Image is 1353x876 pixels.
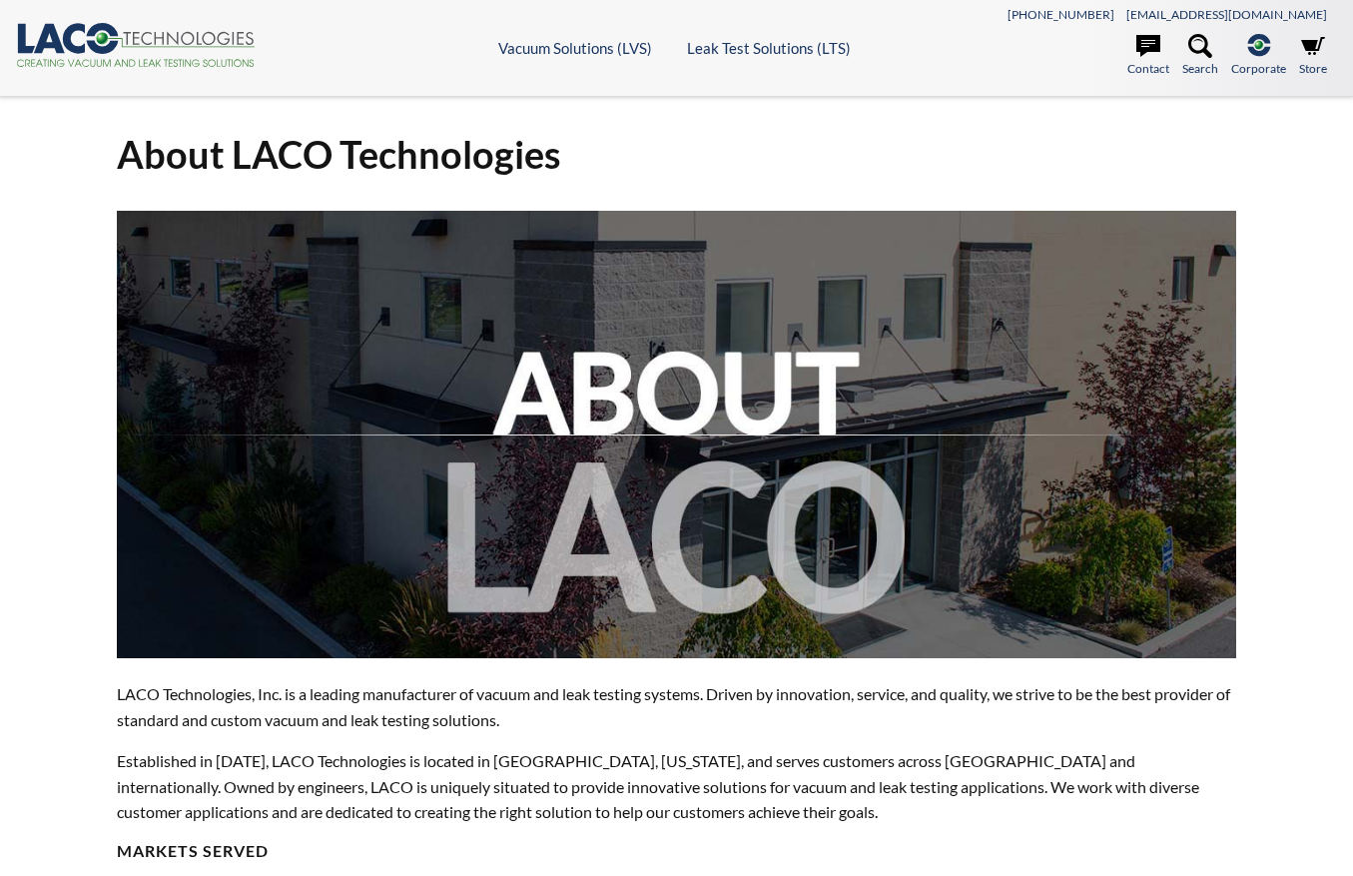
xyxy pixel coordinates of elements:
h1: About LACO Technologies [117,130,1236,179]
a: Search [1182,34,1218,78]
a: [PHONE_NUMBER] [1008,7,1114,22]
a: Contact [1127,34,1169,78]
p: Established in [DATE], LACO Technologies is located in [GEOGRAPHIC_DATA], [US_STATE], and serves ... [117,748,1236,825]
a: Store [1299,34,1327,78]
strong: MARKETS SERVED [117,841,269,860]
img: about-laco.jpg [117,211,1236,658]
p: LACO Technologies, Inc. is a leading manufacturer of vacuum and leak testing systems. Driven by i... [117,681,1236,732]
span: Corporate [1231,59,1286,78]
a: [EMAIL_ADDRESS][DOMAIN_NAME] [1126,7,1327,22]
a: Leak Test Solutions (LTS) [687,39,851,57]
a: Vacuum Solutions (LVS) [498,39,652,57]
